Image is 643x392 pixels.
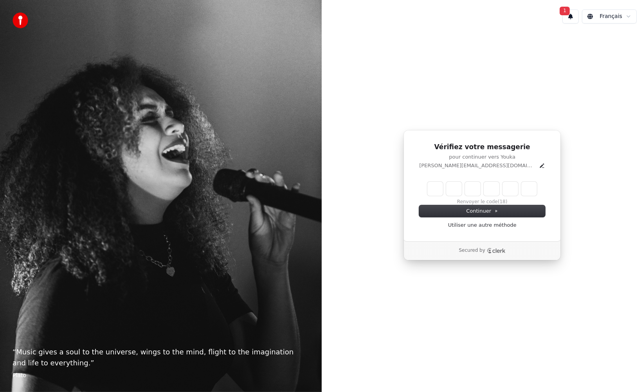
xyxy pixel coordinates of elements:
p: Secured by [459,247,485,254]
p: pour continuer vers Youka [419,154,545,161]
button: Continuer [419,205,545,217]
span: 1 [560,7,570,15]
input: Enter verification code [427,182,537,196]
p: [PERSON_NAME][EMAIL_ADDRESS][DOMAIN_NAME] [419,162,536,169]
span: Continuer [466,208,498,215]
img: youka [13,13,28,28]
button: Edit [539,163,545,169]
a: Clerk logo [487,248,506,253]
h1: Vérifiez votre messagerie [419,143,545,152]
p: “ Music gives a soul to the universe, wings to the mind, flight to the imagination and life to ev... [13,347,309,369]
footer: Plato [13,372,309,379]
button: 1 [562,9,579,23]
a: Utiliser une autre méthode [448,222,517,229]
